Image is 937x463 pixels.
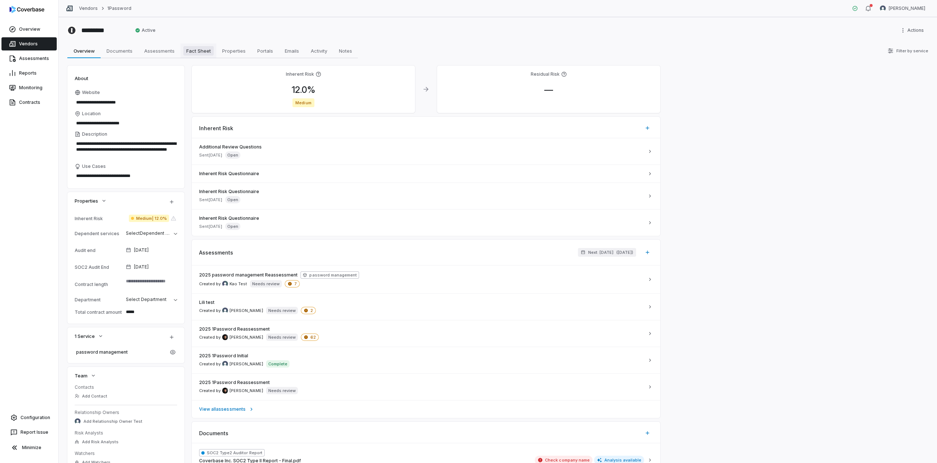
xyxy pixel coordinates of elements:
[229,308,263,313] span: [PERSON_NAME]
[75,418,81,424] img: Add Relationship Owner Test avatar
[71,46,98,56] span: Overview
[75,309,123,315] div: Total contract amount
[75,248,123,253] div: Audit end
[72,194,109,207] button: Properties
[229,335,263,340] span: [PERSON_NAME]
[199,353,248,359] span: 2025 1Password Initial
[83,419,142,424] span: Add Relationship Owner Test
[538,84,559,95] span: —
[889,5,925,11] span: [PERSON_NAME]
[199,189,644,195] span: Inherent Risk Questionnaire
[301,334,319,341] span: 62
[199,388,263,394] span: Created by
[268,334,296,340] p: Needs review
[135,27,156,33] span: Active
[222,308,228,313] img: Lili Jiang avatar
[292,98,314,107] span: Medium
[199,361,263,367] span: Created by
[75,97,165,108] input: Website
[75,282,123,287] div: Contract length
[578,248,636,257] button: Next: [DATE]([DATE])
[199,380,270,385] span: 2025 1Password Reassessment
[126,230,184,236] span: Select Dependent services
[336,46,355,56] span: Notes
[268,388,296,394] p: Needs review
[75,372,87,379] span: Team
[229,361,263,367] span: [PERSON_NAME]
[300,271,359,279] span: password management
[75,171,177,181] textarea: Use Cases
[199,197,222,203] span: Sent [DATE]
[123,242,180,258] button: [DATE]
[199,224,222,229] span: Sent [DATE]
[123,259,180,275] button: [DATE]
[199,153,222,158] span: Sent [DATE]
[104,46,135,56] span: Documents
[268,308,296,313] p: Needs review
[588,250,613,255] span: Next: [DATE]
[301,307,316,314] span: 2
[225,151,240,159] span: Open
[199,406,246,412] span: View all assessments
[616,250,633,255] span: ( [DATE] )
[285,280,300,287] span: 7
[75,347,167,357] a: password management
[199,171,644,177] span: Inherent Risk Questionnaire
[107,5,131,11] a: 1Password
[79,5,98,11] a: Vendors
[199,429,228,437] span: Documents
[199,449,265,456] span: SOC2 Type2 Auditor Report
[75,410,177,415] dt: Relationship Owners
[898,25,928,36] button: More actions
[199,308,263,313] span: Created by
[82,111,101,117] span: Location
[229,388,263,394] span: [PERSON_NAME]
[75,333,95,339] span: 1 Service
[3,411,55,424] a: Configuration
[1,81,57,94] a: Monitoring
[75,118,177,128] input: Location
[183,46,214,56] span: Fact Sheet
[75,451,177,456] dt: Watchers
[225,196,240,203] span: Open
[192,293,660,320] a: Lili testCreated by Lili Jiang avatar[PERSON_NAME]Needs review2
[876,3,930,14] button: Lili Jiang avatar[PERSON_NAME]
[192,320,660,347] a: 2025 1Password ReassessmentCreated by Clarence Chio avatar[PERSON_NAME]Needs review62
[3,440,55,455] button: Minimize
[199,326,270,332] span: 2025 1Password Reassessment
[192,209,660,236] a: Inherent Risk QuestionnaireSent[DATE]Open
[82,90,100,95] span: Website
[72,389,109,403] button: Add Contact
[219,46,249,56] span: Properties
[1,37,57,50] a: Vendors
[75,384,177,390] dt: Contacts
[308,46,330,56] span: Activity
[885,44,930,57] button: Filter by service
[192,266,660,293] a: 2025 password management Reassessmentpassword managementCreated by Kao Test avatarKao TestNeeds r...
[82,439,119,445] span: Add Risk Analysts
[75,139,177,161] textarea: Description
[531,71,560,77] h4: Residual Risk
[199,300,214,305] span: Lili test
[199,272,298,278] span: 2025 password management Reassessment
[252,281,280,287] p: Needs review
[222,388,228,394] img: Clarence Chio avatar
[222,281,228,287] img: Kao Test avatar
[229,281,247,287] span: Kao Test
[192,347,660,373] a: 2025 1Password InitialCreated by Lili Jiang avatar[PERSON_NAME]Complete
[286,71,314,77] h4: Inherent Risk
[72,330,106,343] button: 1 Service
[286,84,321,95] span: 12.0 %
[222,334,228,340] img: Clarence Chio avatar
[1,96,57,109] a: Contracts
[1,23,57,36] a: Overview
[192,182,660,209] a: Inherent Risk QuestionnaireSent[DATE]Open
[129,215,169,222] span: Medium | 12.0%
[199,249,233,256] span: Assessments
[225,223,240,230] span: Open
[192,400,660,418] a: View allassessments
[76,349,165,355] span: password management
[282,46,302,56] span: Emails
[75,430,177,436] dt: Risk Analysts
[192,138,660,165] a: Additional Review QuestionsSent[DATE]Open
